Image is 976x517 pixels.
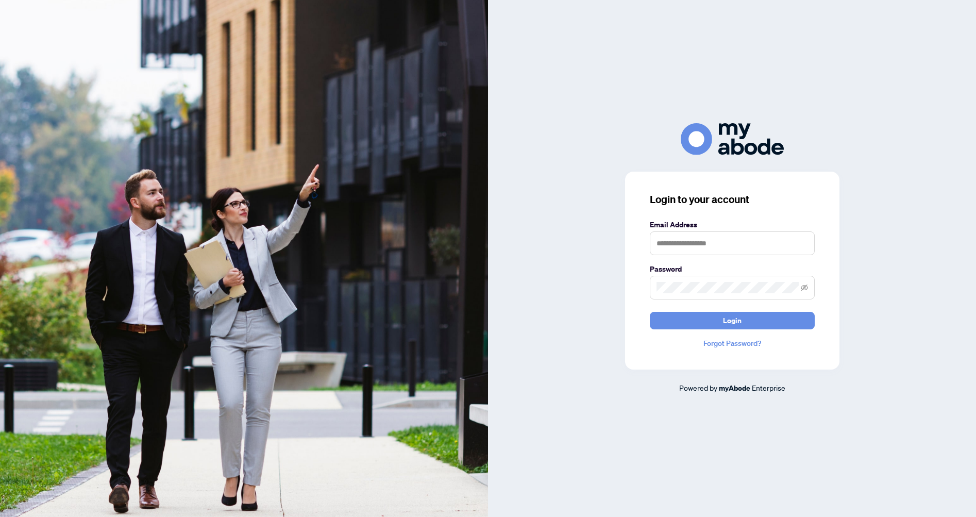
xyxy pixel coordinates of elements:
[650,312,815,329] button: Login
[679,383,717,392] span: Powered by
[723,312,742,329] span: Login
[650,219,815,230] label: Email Address
[719,382,750,394] a: myAbode
[650,263,815,275] label: Password
[752,383,785,392] span: Enterprise
[801,284,808,291] span: eye-invisible
[650,192,815,207] h3: Login to your account
[650,338,815,349] a: Forgot Password?
[681,123,784,155] img: ma-logo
